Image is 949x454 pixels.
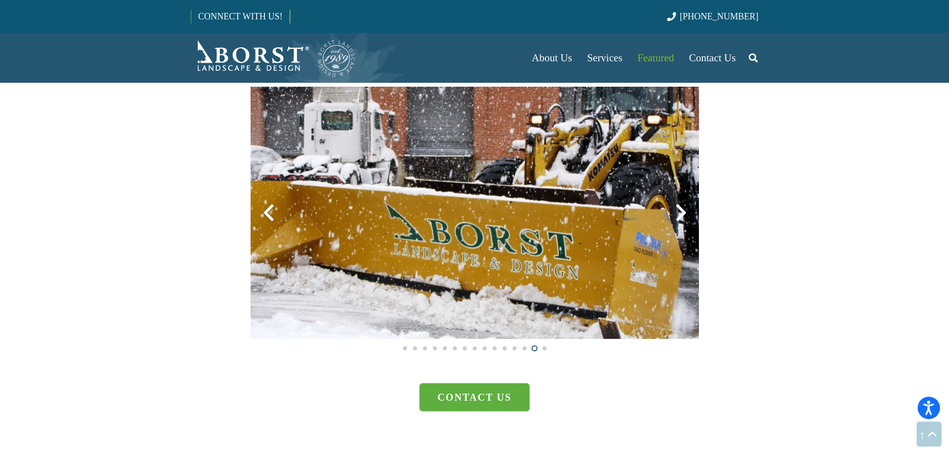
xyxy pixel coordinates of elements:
[689,52,736,64] span: Contact Us
[419,383,530,411] a: Contact us
[191,38,356,78] a: Borst-Logo
[681,33,743,83] a: Contact Us
[667,11,758,21] a: [PHONE_NUMBER]
[191,4,289,28] a: CONNECT WITH US!
[638,52,674,64] span: Featured
[532,52,572,64] span: About Us
[743,45,763,70] a: Search
[630,33,681,83] a: Featured
[579,33,630,83] a: Services
[680,11,759,21] span: [PHONE_NUMBER]
[917,422,942,447] a: Back to top
[524,33,579,83] a: About Us
[587,52,622,64] span: Services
